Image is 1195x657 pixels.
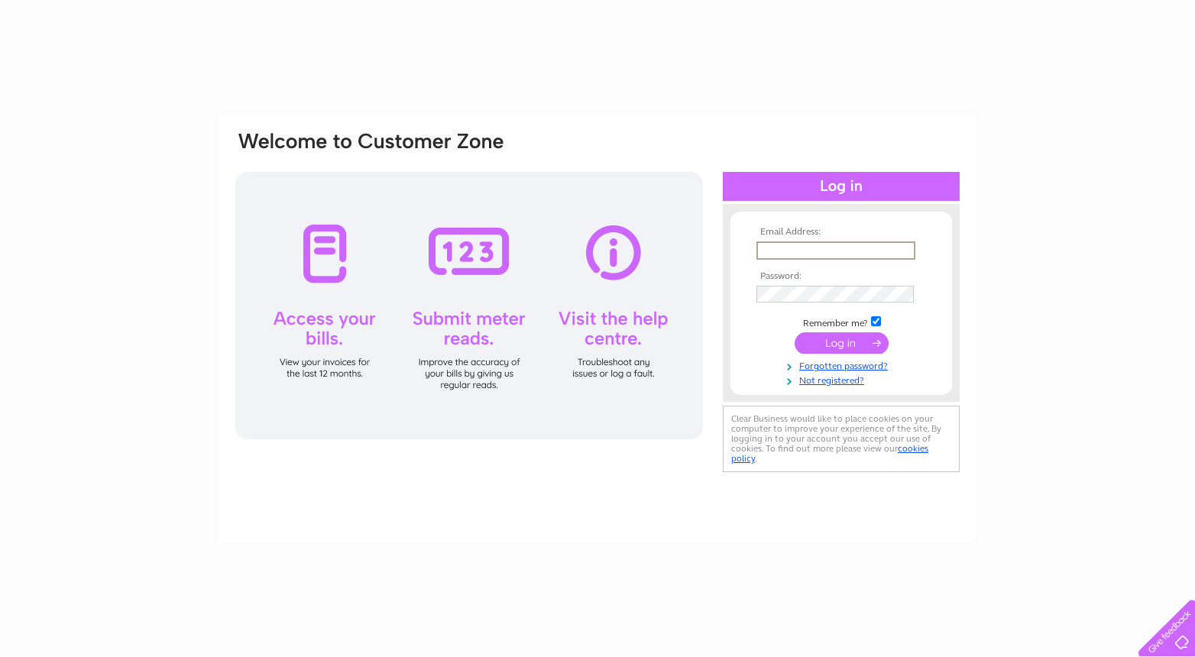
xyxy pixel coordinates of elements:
[756,358,930,372] a: Forgotten password?
[753,314,930,329] td: Remember me?
[753,271,930,282] th: Password:
[756,372,930,387] a: Not registered?
[753,227,930,238] th: Email Address:
[723,406,960,472] div: Clear Business would like to place cookies on your computer to improve your experience of the sit...
[795,332,889,354] input: Submit
[731,443,928,464] a: cookies policy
